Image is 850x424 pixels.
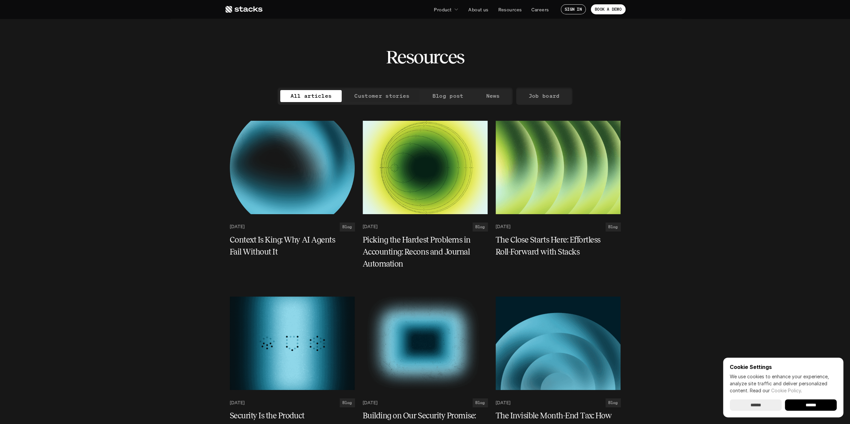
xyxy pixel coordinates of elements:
[230,224,244,230] p: [DATE]
[434,6,452,13] p: Product
[363,398,488,407] a: [DATE]Blog
[730,364,837,370] p: Cookie Settings
[230,223,355,231] a: [DATE]Blog
[290,91,332,101] p: All articles
[230,398,355,407] a: [DATE]Blog
[475,400,485,405] h2: Blog
[498,6,522,13] p: Resources
[527,3,553,15] a: Careers
[230,234,355,258] a: Context Is King: Why AI Agents Fail Without It
[496,224,510,230] p: [DATE]
[464,3,492,15] a: About us
[342,400,352,405] h2: Blog
[531,6,549,13] p: Careers
[432,91,463,101] p: Blog post
[591,4,626,14] a: BOOK A DEMO
[608,225,618,229] h2: Blog
[496,234,621,258] a: The Close Starts Here: Effortless Roll-Forward with Stacks
[494,3,526,15] a: Resources
[519,90,570,102] a: Job board
[496,223,621,231] a: [DATE]Blog
[363,234,488,270] a: Picking the Hardest Problems in Accounting: Recons and Journal Automation
[496,234,613,258] h5: The Close Starts Here: Effortless Roll-Forward with Stacks
[468,6,488,13] p: About us
[386,47,464,67] h2: Resources
[230,410,355,422] a: Security Is the Product
[344,90,419,102] a: Customer stories
[363,400,377,406] p: [DATE]
[496,400,510,406] p: [DATE]
[750,388,802,393] span: Read our .
[730,373,837,394] p: We use cookies to enhance your experience, analyze site traffic and deliver personalized content.
[608,400,618,405] h2: Blog
[529,91,560,101] p: Job board
[363,234,480,270] h5: Picking the Hardest Problems in Accounting: Recons and Journal Automation
[595,7,622,12] p: BOOK A DEMO
[230,400,244,406] p: [DATE]
[342,225,352,229] h2: Blog
[363,224,377,230] p: [DATE]
[476,90,510,102] a: News
[280,90,342,102] a: All articles
[561,4,586,14] a: SIGN IN
[230,410,347,422] h5: Security Is the Product
[771,388,801,393] a: Cookie Policy
[565,7,582,12] p: SIGN IN
[496,398,621,407] a: [DATE]Blog
[486,91,500,101] p: News
[354,91,409,101] p: Customer stories
[475,225,485,229] h2: Blog
[363,223,488,231] a: [DATE]Blog
[422,90,473,102] a: Blog post
[100,30,129,35] a: Privacy Policy
[230,234,347,258] h5: Context Is King: Why AI Agents Fail Without It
